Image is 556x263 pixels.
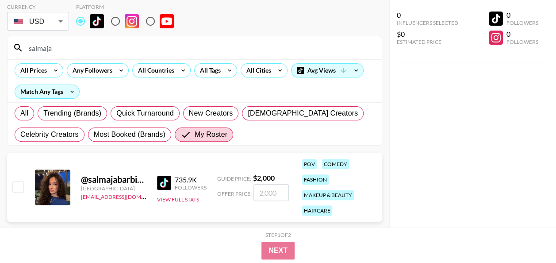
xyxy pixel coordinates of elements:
div: USD [9,14,67,29]
div: Step 1 of 2 [265,232,291,238]
div: Avg Views [291,64,363,77]
img: TikTok [90,14,104,28]
div: $0 [397,30,458,39]
div: All Tags [195,64,222,77]
div: 0 [506,30,538,39]
div: 0 [506,11,538,19]
span: My Roster [195,129,227,140]
span: Most Booked (Brands) [94,129,165,140]
div: comedy [322,159,349,169]
strong: $ 2,000 [253,174,275,182]
div: Currency [7,4,69,10]
div: Platform [76,4,181,10]
div: 0 [397,11,458,19]
span: All [20,108,28,119]
span: Offer Price: [217,190,252,197]
div: Any Followers [67,64,114,77]
div: [GEOGRAPHIC_DATA] [81,185,146,192]
a: [EMAIL_ADDRESS][DOMAIN_NAME] [81,192,170,200]
div: All Prices [15,64,49,77]
div: @ salmajabarbique [81,174,146,185]
div: All Countries [133,64,176,77]
span: Trending (Brands) [43,108,101,119]
button: View Full Stats [157,196,199,203]
img: Instagram [125,14,139,28]
div: 735.9K [175,175,207,184]
span: [DEMOGRAPHIC_DATA] Creators [248,108,358,119]
div: Followers [506,19,538,26]
div: haircare [302,205,332,216]
div: makeup & beauty [302,190,354,200]
span: Celebrity Creators [20,129,79,140]
span: New Creators [189,108,233,119]
div: Estimated Price [397,39,458,45]
span: Quick Turnaround [116,108,174,119]
img: YouTube [160,14,174,28]
button: Next [261,242,295,259]
div: Influencers Selected [397,19,458,26]
div: All Cities [241,64,273,77]
input: 2,000 [253,184,289,201]
div: fashion [302,174,329,185]
div: Followers [506,39,538,45]
div: Match Any Tags [15,85,79,98]
div: Followers [175,184,207,191]
img: TikTok [157,176,171,190]
div: pov [302,159,317,169]
input: Search by User Name [23,41,376,55]
span: Guide Price: [217,175,251,182]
